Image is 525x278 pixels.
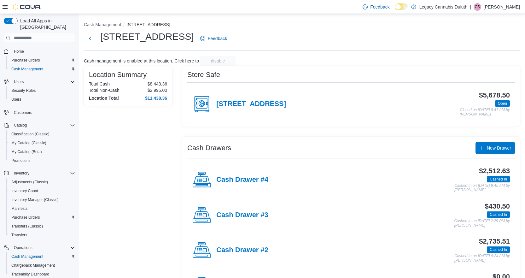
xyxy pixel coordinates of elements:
input: Dark Mode [395,3,408,10]
span: My Catalog (Beta) [11,149,42,154]
h3: Location Summary [89,71,147,79]
a: Transfers [9,231,30,239]
button: Cash Management [84,22,121,27]
h1: [STREET_ADDRESS] [100,30,194,43]
span: Inventory Manager (Classic) [9,196,75,204]
a: Classification (Classic) [9,130,52,138]
a: Inventory Count [9,187,41,195]
button: Purchase Orders [6,56,78,65]
span: Home [14,49,24,54]
span: Traceabilty Dashboard [9,270,75,278]
p: Cashed In on [DATE] 9:45 AM by [PERSON_NAME] [454,184,510,192]
p: Cash management is enabled at this location. Click here to [84,58,199,63]
button: My Catalog (Classic) [6,139,78,147]
h4: $11,438.36 [145,96,167,101]
span: Chargeback Management [9,262,75,269]
span: Classification (Classic) [9,130,75,138]
span: Purchase Orders [11,58,40,63]
h6: Total Cash [89,81,110,86]
button: Users [1,77,78,86]
span: Feedback [208,35,227,42]
a: Customers [11,109,35,116]
span: Cashed In [487,176,510,182]
a: Adjustments (Classic) [9,178,50,186]
img: Cova [13,4,41,10]
span: Home [11,47,75,55]
a: Users [9,96,24,103]
span: Users [11,97,21,102]
span: Cash Management [11,254,43,259]
a: Cash Management [9,65,46,73]
span: Purchase Orders [9,56,75,64]
span: Load All Apps in [GEOGRAPHIC_DATA] [18,18,75,30]
span: Adjustments (Classic) [9,178,75,186]
button: Transfers (Classic) [6,222,78,231]
span: Users [14,79,24,84]
button: Users [6,95,78,104]
button: Promotions [6,156,78,165]
button: Classification (Classic) [6,130,78,139]
span: Manifests [9,205,75,212]
span: disable [211,58,225,64]
span: Cashed In [490,247,507,252]
span: Customers [14,110,32,115]
span: Open [498,101,507,106]
span: Operations [14,245,32,250]
span: Transfers (Classic) [11,224,43,229]
p: Cashed In on [DATE] 9:24 AM by [PERSON_NAME] [454,254,510,263]
button: Manifests [6,204,78,213]
a: Manifests [9,205,30,212]
button: Transfers [6,231,78,240]
h6: Total Non-Cash [89,88,120,93]
a: Feedback [198,32,230,45]
span: Customers [11,108,75,116]
h3: Cash Drawers [187,144,231,152]
span: Cash Management [11,67,43,72]
h3: $2,735.51 [479,238,510,245]
h3: Store Safe [187,71,220,79]
button: My Catalog (Beta) [6,147,78,156]
span: Cashed In [487,211,510,218]
button: Home [1,47,78,56]
a: Home [11,48,26,55]
span: My Catalog (Beta) [9,148,75,156]
span: Operations [11,244,75,251]
button: disable [200,56,236,66]
span: Promotions [9,157,75,164]
a: Chargeback Management [9,262,57,269]
p: Cashed In on [DATE] 2:29 PM by [PERSON_NAME] [454,219,510,228]
span: Security Roles [11,88,36,93]
span: Open [495,100,510,107]
a: My Catalog (Classic) [9,139,49,147]
span: Security Roles [9,87,75,94]
h3: $2,512.63 [479,167,510,175]
p: $8,443.36 [148,81,167,86]
a: Cash Management [9,253,46,260]
button: Operations [11,244,35,251]
p: [PERSON_NAME] [484,3,520,11]
button: Catalog [11,121,29,129]
h4: Location Total [89,96,119,101]
span: Inventory [14,171,29,176]
span: Inventory Count [11,188,38,193]
p: Legacy Cannabis Duluth [419,3,468,11]
span: Transfers (Classic) [9,222,75,230]
span: Cash Management [9,65,75,73]
span: Traceabilty Dashboard [11,272,49,277]
span: Purchase Orders [11,215,40,220]
span: Cash Management [9,253,75,260]
span: Catalog [14,123,27,128]
span: Classification (Classic) [11,132,50,137]
button: Adjustments (Classic) [6,178,78,186]
h3: $430.50 [485,203,510,210]
p: Closed on [DATE] 8:47 AM by [PERSON_NAME] [460,108,510,116]
button: Cash Management [6,252,78,261]
button: Customers [1,108,78,117]
span: Cashed In [490,176,507,182]
span: Promotions [11,158,31,163]
a: My Catalog (Beta) [9,148,44,156]
a: Purchase Orders [9,214,43,221]
button: Inventory [11,169,32,177]
span: Chargeback Management [11,263,55,268]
